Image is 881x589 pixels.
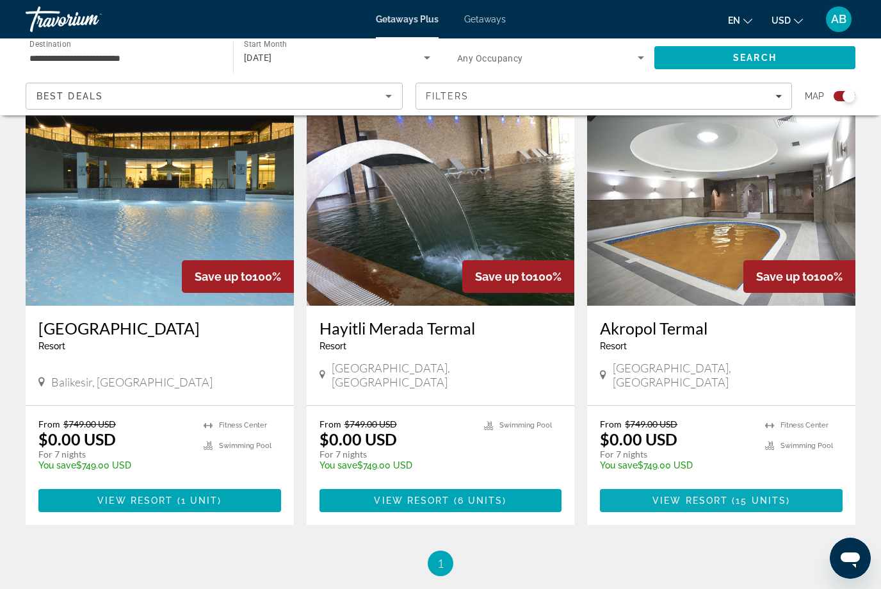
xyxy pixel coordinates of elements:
[728,495,790,506] span: ( )
[51,375,213,389] span: Balikesir, [GEOGRAPHIC_DATA]
[805,87,824,105] span: Map
[38,489,281,512] button: View Resort(1 unit)
[600,460,638,470] span: You save
[36,91,103,101] span: Best Deals
[450,495,507,506] span: ( )
[780,442,833,450] span: Swimming Pool
[728,15,740,26] span: en
[29,51,216,66] input: Select destination
[38,341,65,351] span: Resort
[319,419,341,429] span: From
[426,91,469,101] span: Filters
[182,260,294,293] div: 100%
[219,442,271,450] span: Swimming Pool
[743,260,855,293] div: 100%
[38,319,281,338] a: [GEOGRAPHIC_DATA]
[780,421,828,429] span: Fitness Center
[437,556,444,570] span: 1
[756,270,814,283] span: Save up to
[319,429,397,449] p: $0.00 USD
[654,46,855,69] button: Search
[613,361,843,389] span: [GEOGRAPHIC_DATA], [GEOGRAPHIC_DATA]
[219,421,267,429] span: Fitness Center
[376,14,439,24] a: Getaways Plus
[822,6,855,33] button: User Menu
[29,39,71,48] span: Destination
[600,429,677,449] p: $0.00 USD
[38,460,76,470] span: You save
[600,341,627,351] span: Resort
[464,14,506,24] a: Getaways
[244,53,272,63] span: [DATE]
[733,53,777,63] span: Search
[319,341,346,351] span: Resort
[195,270,252,283] span: Save up to
[475,270,533,283] span: Save up to
[772,11,803,29] button: Change currency
[499,421,552,429] span: Swimming Pool
[600,449,752,460] p: For 7 nights
[344,419,397,429] span: $749.00 USD
[36,88,392,104] mat-select: Sort by
[600,319,843,338] a: Akropol Termal
[26,3,154,36] a: Travorium
[319,319,562,338] a: Hayitli Merada Termal
[462,260,574,293] div: 100%
[587,101,855,306] img: Akropol Termal
[38,460,191,470] p: $749.00 USD
[319,449,472,460] p: For 7 nights
[416,83,793,110] button: Filters
[26,101,294,306] img: Laguna Termal Resort and Spa
[26,551,855,576] nav: Pagination
[652,495,728,506] span: View Resort
[728,11,752,29] button: Change language
[374,495,449,506] span: View Resort
[736,495,786,506] span: 15 units
[173,495,222,506] span: ( )
[600,460,752,470] p: $749.00 USD
[319,460,472,470] p: $749.00 USD
[772,15,791,26] span: USD
[457,53,523,63] span: Any Occupancy
[600,419,622,429] span: From
[830,538,871,579] iframe: Button to launch messaging window
[307,101,575,306] img: Hayitli Merada Termal
[332,361,562,389] span: [GEOGRAPHIC_DATA], [GEOGRAPHIC_DATA]
[97,495,173,506] span: View Resort
[38,429,116,449] p: $0.00 USD
[63,419,116,429] span: $749.00 USD
[38,419,60,429] span: From
[38,449,191,460] p: For 7 nights
[319,460,357,470] span: You save
[625,419,677,429] span: $749.00 USD
[319,489,562,512] button: View Resort(6 units)
[181,495,218,506] span: 1 unit
[458,495,503,506] span: 6 units
[831,13,846,26] span: AB
[600,489,843,512] button: View Resort(15 units)
[244,40,287,49] span: Start Month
